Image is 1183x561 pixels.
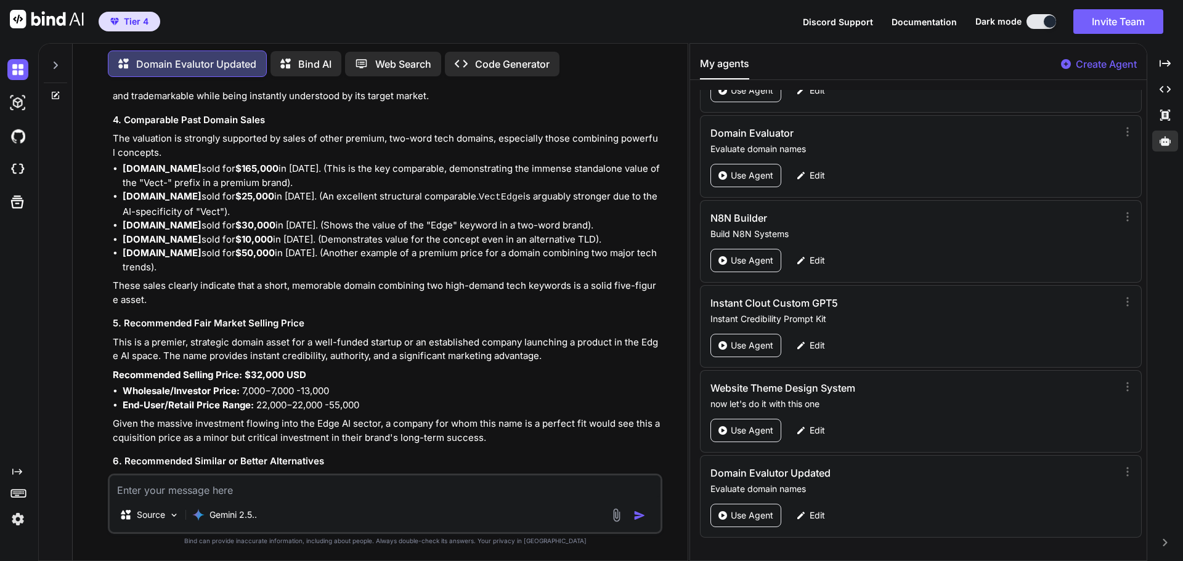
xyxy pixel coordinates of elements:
button: Documentation [892,15,957,28]
code: VectEdge [479,192,523,203]
span: Documentation [892,17,957,27]
img: githubDark [7,126,28,147]
p: Use Agent [731,339,773,352]
h3: 4. Comparable Past Domain Sales [113,113,660,127]
mn: 7 [242,385,246,397]
p: Bind AI [298,57,331,71]
img: icon [633,509,646,522]
p: now let's do it with this one [710,398,1113,410]
p: Code Generator [475,57,550,71]
p: The combination is a neologism that sounds like a proprietary technology or a market-leading prod... [113,75,660,103]
p: Use Agent [731,84,773,97]
img: settings [7,509,28,530]
p: Edit [810,424,825,437]
mn: 000 [270,399,287,411]
strong: Wholesale/Investor Price: [123,385,240,397]
p: Edit [810,339,825,352]
li: sold for in [DATE]. (Shows the value of the "Edge" keyword in a two-word brand). [123,219,660,233]
li: sold for in [DATE]. (Another example of a premium price for a domain combining two major tech tre... [123,246,660,274]
strong: [DOMAIN_NAME] [123,247,201,259]
mn: 000 [248,385,265,397]
strong: [DOMAIN_NAME] [123,190,201,202]
strong: $50,000 [235,247,275,259]
img: Gemini 2.5 Pro [192,509,205,521]
strong: $25,000 [235,190,274,202]
p: Bind can provide inaccurate information, including about people. Always double-check its answers.... [108,536,662,546]
strong: Recommended Selling Price: $32,000 USD [113,369,306,381]
mo: , [267,399,270,411]
h3: Domain Evalutor Updated [710,466,992,480]
button: premiumTier 4 [99,12,160,31]
p: Use Agent [731,254,773,267]
button: Discord Support [803,15,873,28]
h3: Instant Clout Custom GPT5 [710,296,992,310]
h3: Website Theme Design System [710,381,992,395]
strong: End-User/Retail Price Range: [123,399,254,411]
strong: [DOMAIN_NAME] [123,233,201,245]
li: sold for in [DATE]. (This is the key comparable, demonstrating the immense standalone value of th... [123,162,660,190]
h3: 5. Recommended Fair Market Selling Price [113,317,660,331]
p: The valuation is strongly supported by sales of other premium, two-word tech domains, especially ... [113,132,660,159]
annotation: 7,000 - [271,385,301,397]
code: VectEdge [187,77,231,87]
li: sold for in [DATE]. (Demonstrates value for the concept even in an alternative TLD). [123,233,660,247]
strong: $30,000 [235,219,275,231]
annotation: 22,000 - [292,399,329,411]
p: Instant Credibility Prompt Kit [710,313,1113,325]
li: 13,000 [123,384,660,398]
img: premium [110,18,119,25]
p: Create Agent [1076,57,1137,71]
p: Source [137,509,165,521]
mn: 22 [256,399,267,411]
strong: [DOMAIN_NAME] [123,219,201,231]
li: sold for in [DATE]. (An excellent structural comparable. is arguably stronger due to the AI-speci... [123,190,660,219]
p: Web Search [375,57,431,71]
p: Use Agent [731,169,773,182]
h3: N8N Builder [710,211,992,225]
h3: Domain Evaluator [710,126,992,140]
mo: − [287,399,292,411]
img: Pick Models [169,510,179,520]
p: Domain Evalutor Updated [136,57,256,71]
p: Edit [810,254,825,267]
p: Edit [810,509,825,522]
p: Use Agent [731,424,773,437]
img: darkChat [7,59,28,80]
img: darkAi-studio [7,92,28,113]
p: Evaluate domain names [710,143,1113,155]
button: Invite Team [1073,9,1163,34]
p: Edit [810,169,825,182]
span: Dark mode [975,15,1022,28]
p: Given the massive investment flowing into the Edge AI sector, a company for whom this name is a p... [113,417,660,445]
mo: − [265,385,271,397]
span: Tier 4 [124,15,148,28]
p: Evaluate domain names [710,483,1113,495]
p: This is a premier, strategic domain asset for a well-funded startup or an established company lau... [113,336,660,363]
mo: , [246,385,248,397]
p: Use Agent [731,509,773,522]
p: These sales clearly indicate that a short, memorable domain combining two high-demand tech keywor... [113,279,660,307]
img: cloudideIcon [7,159,28,180]
span: Discord Support [803,17,873,27]
strong: $165,000 [235,163,278,174]
p: Build N8N Systems [710,228,1113,240]
li: 55,000 [123,398,660,413]
strong: $10,000 [235,233,273,245]
img: Bind AI [10,10,84,28]
button: My agents [700,56,749,79]
strong: [DOMAIN_NAME] [123,163,201,174]
p: Edit [810,84,825,97]
img: attachment [609,508,624,522]
p: Gemini 2.5.. [209,509,257,521]
h3: 6. Recommended Similar or Better Alternatives [113,454,660,469]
